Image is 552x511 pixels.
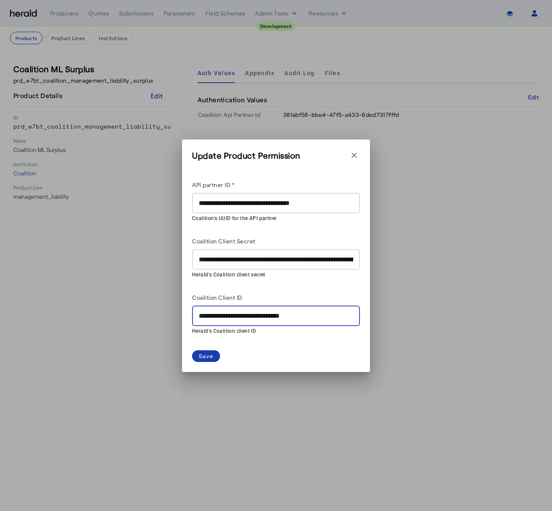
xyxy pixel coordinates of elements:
[192,238,256,245] label: Coalition Client Secret
[192,350,220,362] button: Save
[192,181,234,188] label: API partner ID *
[192,149,300,161] h3: Update Product Permission
[192,270,355,279] mat-hint: Herald's Coalition client secret
[192,213,355,223] mat-hint: Coalition's UUID for the API partner
[192,294,242,301] label: Coalition Client ID
[199,352,213,360] div: Save
[192,326,355,335] mat-hint: Herald's Coalition client ID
